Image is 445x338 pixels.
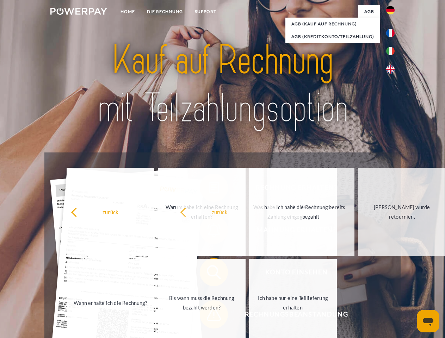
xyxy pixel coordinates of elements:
[253,293,333,312] div: Ich habe nur eine Teillieferung erhalten
[162,293,241,312] div: Bis wann muss die Rechnung bezahlt werden?
[50,8,107,15] img: logo-powerpay-white.svg
[285,18,380,30] a: AGB (Kauf auf Rechnung)
[386,6,395,14] img: de
[386,65,395,74] img: en
[162,202,241,221] div: Warum habe ich eine Rechnung erhalten?
[141,5,189,18] a: DIE RECHNUNG
[189,5,222,18] a: SUPPORT
[71,207,150,217] div: zurück
[67,34,378,135] img: title-powerpay_de.svg
[386,47,395,55] img: it
[115,5,141,18] a: Home
[271,202,351,221] div: Ich habe die Rechnung bereits bezahlt
[362,202,441,221] div: [PERSON_NAME] wurde retourniert
[386,29,395,37] img: fr
[417,310,439,332] iframe: Schaltfläche zum Öffnen des Messaging-Fensters
[285,30,380,43] a: AGB (Kreditkonto/Teilzahlung)
[71,298,150,307] div: Wann erhalte ich die Rechnung?
[180,207,259,217] div: zurück
[358,5,380,18] a: agb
